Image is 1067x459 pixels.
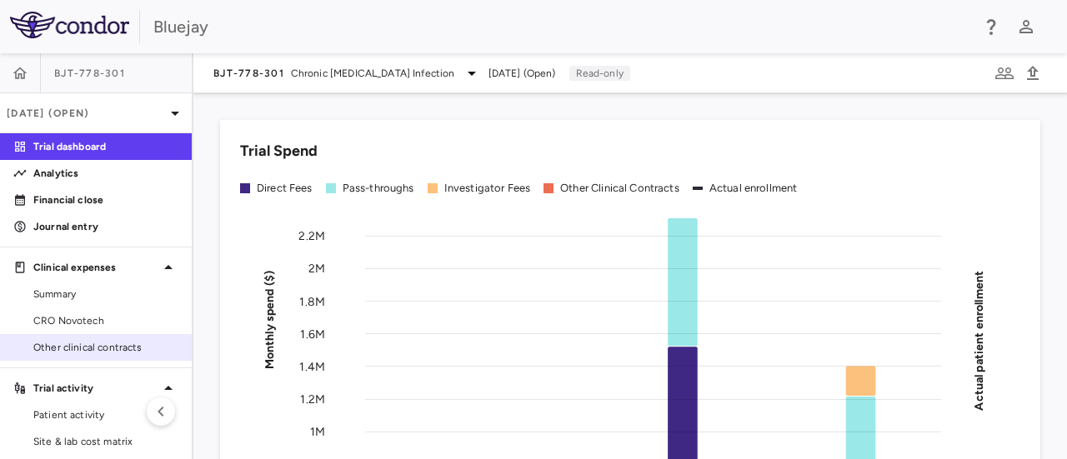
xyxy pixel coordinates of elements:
tspan: 1.4M [299,359,325,373]
span: Site & lab cost matrix [33,434,178,449]
span: [DATE] (Open) [488,66,556,81]
div: Other Clinical Contracts [560,181,679,196]
tspan: 2M [308,262,325,276]
span: BJT-778-301 [54,67,125,80]
span: BJT-778-301 [213,67,284,80]
p: Trial dashboard [33,139,178,154]
div: Investigator Fees [444,181,531,196]
div: Actual enrollment [709,181,798,196]
tspan: Monthly spend ($) [263,270,277,369]
p: Journal entry [33,219,178,234]
div: Direct Fees [257,181,313,196]
span: Patient activity [33,407,178,422]
span: Other clinical contracts [33,340,178,355]
span: CRO Novotech [33,313,178,328]
tspan: 1.6M [300,327,325,341]
p: Clinical expenses [33,260,158,275]
p: [DATE] (Open) [7,106,165,121]
tspan: 1.2M [300,392,325,407]
tspan: Actual patient enrollment [972,270,986,410]
span: Chronic [MEDICAL_DATA] Infection [291,66,455,81]
span: Summary [33,287,178,302]
img: logo-full-SnFGN8VE.png [10,12,129,38]
div: Pass-throughs [343,181,414,196]
tspan: 1.8M [299,294,325,308]
tspan: 1M [310,425,325,439]
div: Bluejay [153,14,970,39]
h6: Trial Spend [240,140,318,162]
p: Trial activity [33,381,158,396]
p: Financial close [33,192,178,207]
p: Analytics [33,166,178,181]
p: Read-only [569,66,630,81]
tspan: 2.2M [298,229,325,243]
